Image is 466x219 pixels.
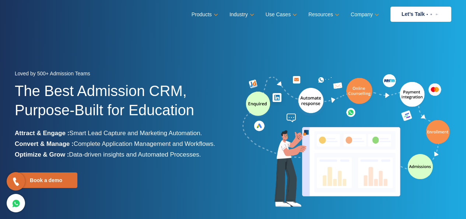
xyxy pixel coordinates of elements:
a: Products [192,9,217,20]
a: Let’s Talk [390,7,451,22]
span: Complete Application Management and Workflows. [74,140,215,147]
b: Attract & Engage : [15,130,69,137]
a: Industry [230,9,253,20]
span: Data-driven insights and Automated Processes. [69,151,201,158]
a: Book a demo [15,172,77,188]
a: Use Cases [266,9,295,20]
div: Loved by 500+ Admission Teams [15,68,228,81]
a: Company [351,9,378,20]
b: Optimize & Grow : [15,151,69,158]
span: Smart Lead Capture and Marketing Automation. [69,130,202,137]
h1: The Best Admission CRM, Purpose-Built for Education [15,81,228,128]
img: admission-software-home-page-header [241,72,451,210]
a: Resources [308,9,338,20]
b: Convert & Manage : [15,140,74,147]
